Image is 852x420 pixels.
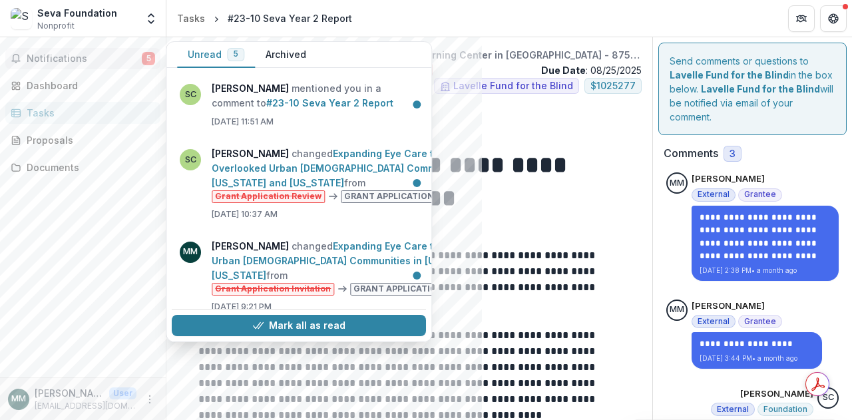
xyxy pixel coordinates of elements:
[664,147,718,160] h2: Comments
[820,5,847,32] button: Get Help
[658,43,847,135] div: Send comments or questions to in the box below. will be notified via email of your comment.
[692,172,765,186] p: [PERSON_NAME]
[740,387,813,401] p: [PERSON_NAME]
[177,42,255,68] button: Unread
[763,405,807,414] span: Foundation
[5,129,160,151] a: Proposals
[5,75,160,97] a: Dashboard
[212,239,505,296] p: changed from
[692,300,765,313] p: [PERSON_NAME]
[27,133,150,147] div: Proposals
[172,315,426,336] button: Mark all as read
[698,190,730,199] span: External
[5,102,160,124] a: Tasks
[27,53,142,65] span: Notifications
[701,83,820,95] strong: Lavelle Fund for the Blind
[453,81,573,92] span: Lavelle Fund for the Blind
[37,20,75,32] span: Nonprofit
[5,48,160,69] button: Notifications5
[266,97,393,108] a: #23-10 Seva Year 2 Report
[541,65,586,76] strong: Due Date
[27,160,150,174] div: Documents
[698,317,730,326] span: External
[590,81,636,92] span: $ 1025277
[142,52,155,65] span: 5
[27,106,150,120] div: Tasks
[670,69,789,81] strong: Lavelle Fund for the Blind
[27,79,150,93] div: Dashboard
[109,387,136,399] p: User
[730,148,736,160] span: 3
[212,148,479,188] a: Expanding Eye Care to Overlooked Urban [DEMOGRAPHIC_DATA] Communities in [US_STATE] and [US_STATE]
[255,42,317,68] button: Archived
[212,81,418,110] p: mentioned you in a comment to
[744,190,776,199] span: Grantee
[142,5,160,32] button: Open entity switcher
[35,400,136,412] p: [EMAIL_ADDRESS][DOMAIN_NAME]
[142,391,158,407] button: More
[177,11,205,25] div: Tasks
[670,306,684,314] div: Margo Mays
[823,393,834,402] div: Sandra Ching
[700,266,831,276] p: [DATE] 2:38 PM • a month ago
[233,49,238,59] span: 5
[11,8,32,29] img: Seva Foundation
[172,9,210,28] a: Tasks
[744,317,776,326] span: Grantee
[172,9,357,28] nav: breadcrumb
[670,179,684,188] div: Margo Mays
[5,156,160,178] a: Documents
[717,405,749,414] span: External
[11,395,26,403] div: Margo Mays
[212,146,495,203] p: changed from
[541,63,642,77] p: : 08/25/2025
[212,240,500,281] a: Expanding Eye Care to Overlooked Urban [DEMOGRAPHIC_DATA] Communities in [US_STATE] and [US_STATE]
[35,386,104,400] p: [PERSON_NAME]
[788,5,815,32] button: Partners
[228,11,352,25] div: #23-10 Seva Year 2 Report
[700,353,814,363] p: [DATE] 3:44 PM • a month ago
[37,6,117,20] div: Seva Foundation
